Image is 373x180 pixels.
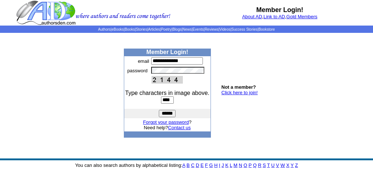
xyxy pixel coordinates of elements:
[186,162,190,168] a: B
[200,162,204,168] a: E
[214,162,217,168] a: H
[144,125,191,130] font: Need help?
[221,84,256,90] b: Not a member?
[205,27,219,31] a: Reviews
[161,27,172,31] a: Poetry
[172,27,181,31] a: Blogs
[258,162,261,168] a: R
[75,162,298,168] font: You can also search authors by alphabetical listing:
[259,27,275,31] a: Bookstore
[253,162,256,168] a: Q
[125,90,209,96] font: Type characters in image above.
[276,162,279,168] a: V
[256,6,303,14] b: Member Login!
[230,162,232,168] a: L
[98,27,275,31] span: | | | | | | | | | | | |
[143,119,189,125] a: Forgot your password
[219,162,220,168] a: I
[239,162,242,168] a: N
[271,162,275,168] a: U
[193,27,204,31] a: Events
[209,162,213,168] a: G
[148,27,160,31] a: Articles
[267,162,270,168] a: T
[125,27,135,31] a: Books
[280,162,285,168] a: W
[231,27,258,31] a: Success Stories
[242,14,262,19] a: About AD
[286,14,317,19] a: Gold Members
[111,27,123,31] a: eBooks
[143,119,192,125] font: ?
[136,27,147,31] a: Stories
[291,162,294,168] a: Y
[138,58,149,64] font: email
[225,162,228,168] a: K
[295,162,298,168] a: Z
[263,162,266,168] a: S
[242,14,318,19] font: , ,
[196,162,199,168] a: D
[168,125,191,130] a: Contact us
[263,14,285,19] a: Link to AD
[233,162,237,168] a: M
[127,68,148,73] font: password
[152,76,183,84] img: This Is CAPTCHA Image
[221,162,224,168] a: J
[98,27,110,31] a: Authors
[146,49,188,55] b: Member Login!
[205,162,208,168] a: F
[182,162,185,168] a: A
[248,162,251,168] a: P
[219,27,230,31] a: Videos
[244,162,247,168] a: O
[182,27,192,31] a: News
[221,90,258,95] a: Click here to join!
[191,162,194,168] a: C
[286,162,290,168] a: X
